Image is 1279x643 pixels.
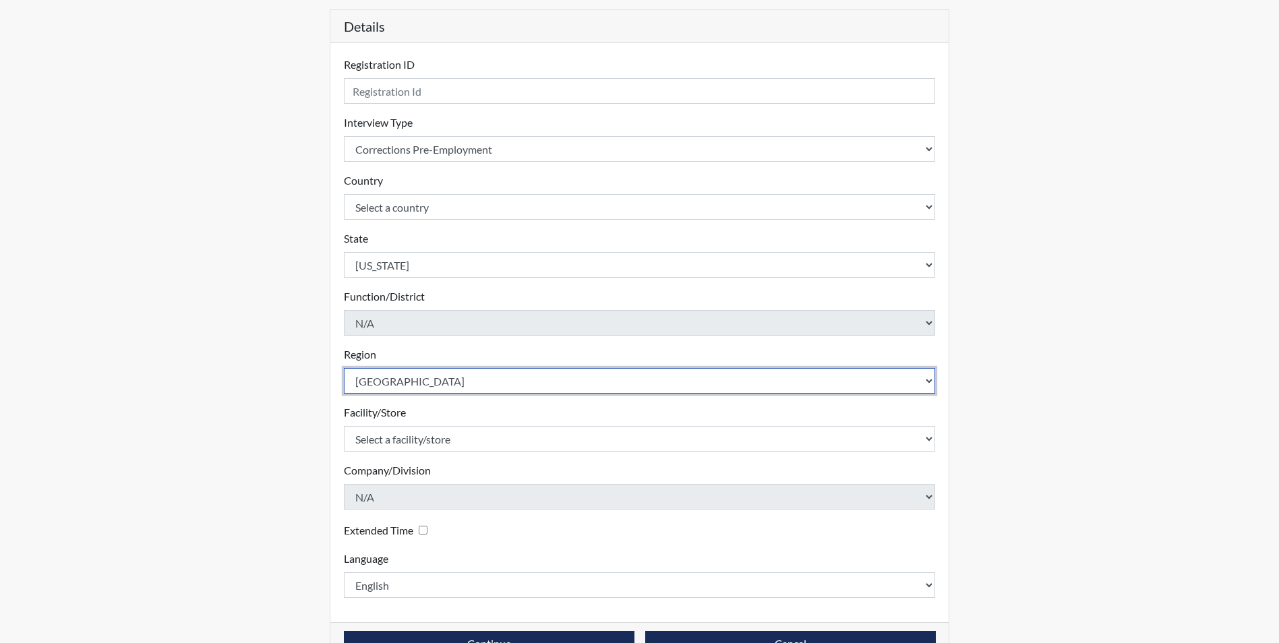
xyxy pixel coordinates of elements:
[344,231,368,247] label: State
[344,522,413,539] label: Extended Time
[344,404,406,421] label: Facility/Store
[344,115,413,131] label: Interview Type
[330,10,949,43] h5: Details
[344,288,425,305] label: Function/District
[344,520,433,540] div: Checking this box will provide the interviewee with an accomodation of extra time to answer each ...
[344,57,415,73] label: Registration ID
[344,346,376,363] label: Region
[344,173,383,189] label: Country
[344,551,388,567] label: Language
[344,462,431,479] label: Company/Division
[344,78,936,104] input: Insert a Registration ID, which needs to be a unique alphanumeric value for each interviewee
